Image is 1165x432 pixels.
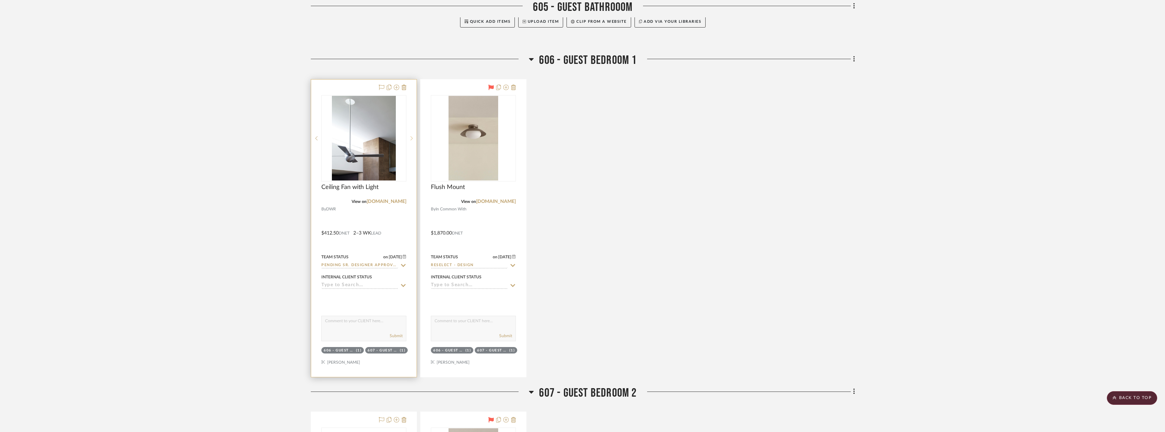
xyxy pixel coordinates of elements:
[383,255,388,259] span: on
[322,96,406,181] div: 1
[400,348,406,353] div: (1)
[460,14,515,28] button: Quick Add Items
[431,206,436,212] span: By
[388,255,403,259] span: [DATE]
[539,386,637,400] span: 607 - GUEST BEDROOM 2
[1107,391,1157,405] scroll-to-top-button: BACK TO TOP
[433,348,464,353] div: 606 - GUEST BEDROOM 1
[321,184,378,191] span: Ceiling Fan with Light
[449,96,498,181] img: Flush Mount
[539,53,637,68] span: 606 - GUEST BEDROOM 1
[431,184,465,191] span: Flush Mount
[352,200,367,204] span: View on
[332,96,396,181] img: Ceiling Fan with Light
[431,262,508,269] input: Type to Search…
[321,274,372,280] div: Internal Client Status
[461,200,476,204] span: View on
[567,14,631,28] button: Clip from a website
[321,206,326,212] span: By
[326,206,336,212] span: DWR
[431,254,458,260] div: Team Status
[368,348,398,353] div: 607 - GUEST BEDROOM 2
[390,333,403,339] button: Submit
[518,14,563,28] button: Upload Item
[367,199,406,204] a: [DOMAIN_NAME]
[431,282,508,289] input: Type to Search…
[497,255,512,259] span: [DATE]
[477,348,508,353] div: 607 - GUEST BEDROOM 2
[436,206,467,212] span: In Common With
[321,282,398,289] input: Type to Search…
[321,262,398,269] input: Type to Search…
[431,274,482,280] div: Internal Client Status
[493,255,497,259] span: on
[324,348,354,353] div: 606 - GUEST BEDROOM 1
[509,348,515,353] div: (1)
[466,348,471,353] div: (1)
[499,333,512,339] button: Submit
[470,20,511,23] span: Quick Add Items
[321,254,349,260] div: Team Status
[356,348,362,353] div: (1)
[635,14,706,28] button: Add via your libraries
[476,199,516,204] a: [DOMAIN_NAME]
